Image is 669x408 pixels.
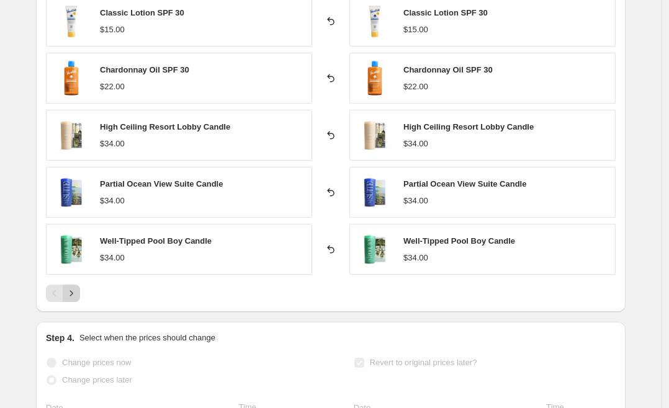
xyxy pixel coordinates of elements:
span: High Ceiling Resort Lobby Candle [100,122,230,131]
div: $34.00 [403,252,428,264]
img: Vacation_HomeResort-Lobby_Render-Duo-Lit_80x.png [53,117,90,154]
img: Vacation_HomeResort-Lobby_Render-Duo-Lit_80x.png [356,117,393,154]
img: Vacation_HomeResort-PoolBoy_Render-Duo-Lit_NoShadow_80x.png [356,231,393,268]
div: $15.00 [403,24,428,36]
span: Change prices later [62,375,132,384]
img: Vacation_HomeResort-Suite_Render-Duo-Lit_NoShadow_80x.png [53,174,90,211]
h2: Step 4. [46,332,74,344]
img: Vacation_ClassicLotion-30_2A-Front_80x.png [356,2,393,40]
div: $34.00 [100,138,125,150]
span: Revert to original prices later? [370,358,477,367]
div: $34.00 [403,195,428,207]
span: Partial Ocean View Suite Candle [403,179,526,188]
div: $34.00 [100,252,125,264]
span: Change prices now [62,358,131,367]
div: $22.00 [100,81,125,93]
img: oil-clean_80x.png [356,60,393,97]
span: Chardonnay Oil SPF 30 [403,65,493,74]
nav: Pagination [46,285,80,302]
img: Vacation_ClassicLotion-30_2A-Front_80x.png [53,2,90,40]
span: Well-Tipped Pool Boy Candle [403,236,515,246]
div: $34.00 [100,195,125,207]
span: Well-Tipped Pool Boy Candle [100,236,212,246]
div: $15.00 [100,24,125,36]
span: Classic Lotion SPF 30 [403,8,488,17]
img: Vacation_HomeResort-PoolBoy_Render-Duo-Lit_NoShadow_80x.png [53,231,90,268]
button: Next [63,285,80,302]
img: oil-clean_80x.png [53,60,90,97]
span: Chardonnay Oil SPF 30 [100,65,189,74]
span: Classic Lotion SPF 30 [100,8,184,17]
span: High Ceiling Resort Lobby Candle [403,122,534,131]
div: $34.00 [403,138,428,150]
span: Partial Ocean View Suite Candle [100,179,223,188]
p: Select when the prices should change [79,332,215,344]
img: Vacation_HomeResort-Suite_Render-Duo-Lit_NoShadow_80x.png [356,174,393,211]
div: $22.00 [403,81,428,93]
